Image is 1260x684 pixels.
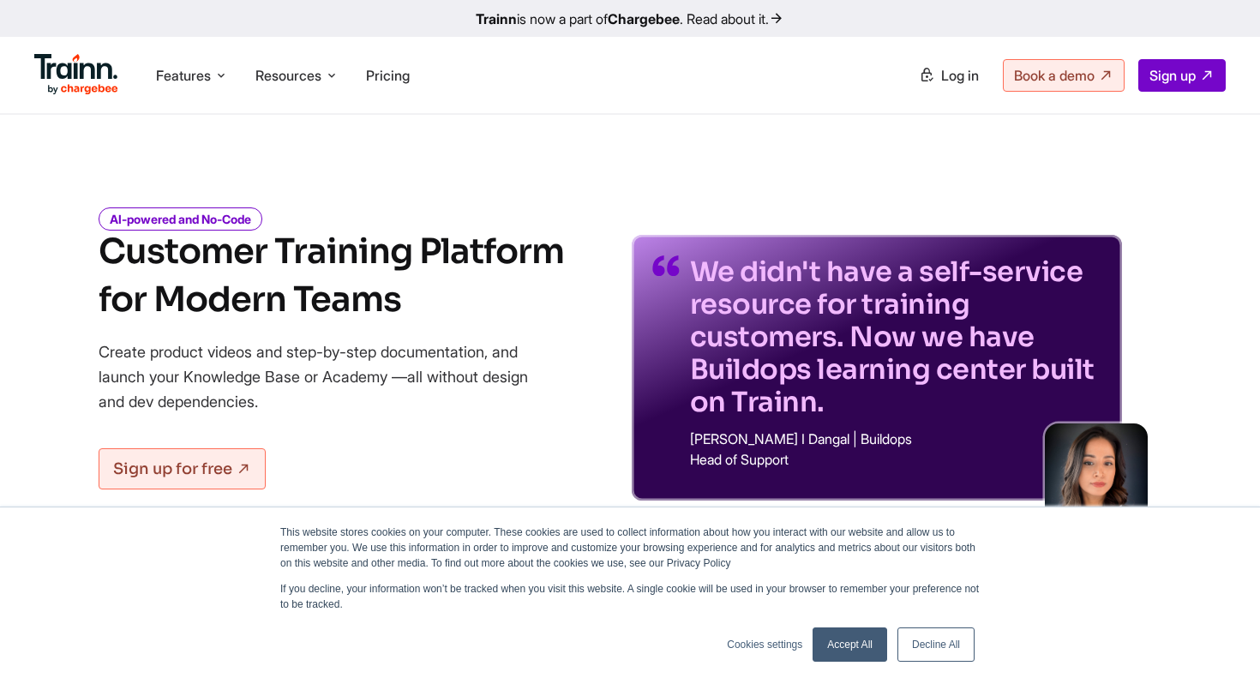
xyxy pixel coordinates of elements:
a: Accept All [813,627,887,662]
span: Resources [255,66,321,85]
a: Pricing [366,67,410,84]
span: Sign up [1149,67,1196,84]
a: Sign up for free [99,448,266,489]
b: Trainn [476,10,517,27]
p: This website stores cookies on your computer. These cookies are used to collect information about... [280,525,980,571]
a: Log in [909,60,989,91]
img: quotes-purple.41a7099.svg [652,255,680,276]
h1: Customer Training Platform for Modern Teams [99,228,564,324]
span: Features [156,66,211,85]
a: Cookies settings [727,637,802,652]
a: Decline All [897,627,975,662]
i: AI-powered and No-Code [99,207,262,231]
p: [PERSON_NAME] I Dangal | Buildops [690,432,1101,446]
span: Log in [941,67,979,84]
b: Chargebee [608,10,680,27]
p: Create product videos and step-by-step documentation, and launch your Knowledge Base or Academy —... [99,339,553,414]
a: Sign up [1138,59,1226,92]
p: We didn't have a self-service resource for training customers. Now we have Buildops learning cent... [690,255,1101,418]
img: Trainn Logo [34,54,118,95]
p: Head of Support [690,453,1101,466]
span: Book a demo [1014,67,1095,84]
a: Book a demo [1003,59,1125,92]
p: If you decline, your information won’t be tracked when you visit this website. A single cookie wi... [280,581,980,612]
img: sabina-buildops.d2e8138.png [1045,423,1148,526]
